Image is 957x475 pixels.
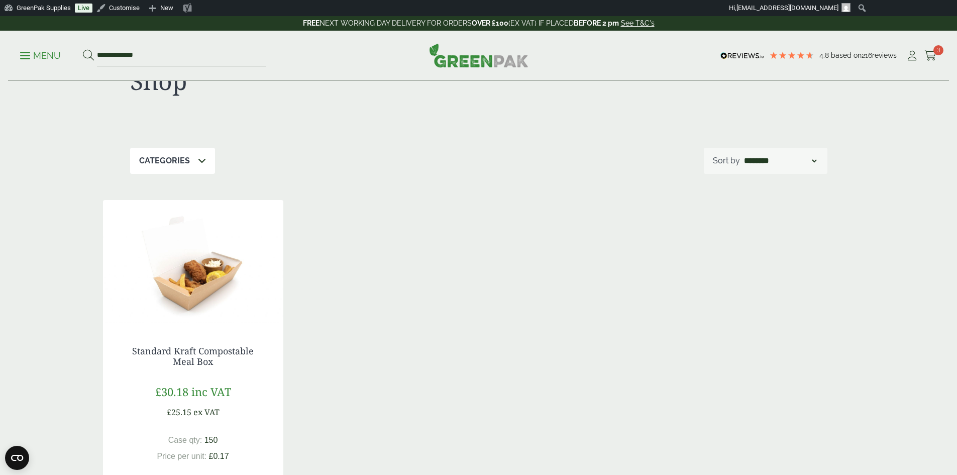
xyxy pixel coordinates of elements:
span: Case qty: [168,436,202,444]
a: Menu [20,50,61,60]
span: ex VAT [193,407,220,418]
span: £30.18 [155,384,188,399]
span: £25.15 [167,407,191,418]
div: 4.79 Stars [769,51,814,60]
span: [EMAIL_ADDRESS][DOMAIN_NAME] [736,4,838,12]
span: 3 [933,45,943,55]
p: Categories [139,155,190,167]
span: Price per unit: [157,452,206,460]
span: 150 [204,436,218,444]
p: Sort by [713,155,740,167]
span: 216 [862,51,872,59]
span: Based on [831,51,862,59]
span: inc VAT [191,384,231,399]
span: 4.8 [819,51,831,59]
img: REVIEWS.io [720,52,764,59]
a: Standard Kraft Compostable Meal Box [132,345,254,368]
span: £0.17 [209,452,229,460]
select: Shop order [742,155,818,167]
strong: OVER £100 [472,19,508,27]
h1: Shop [130,66,479,96]
span: reviews [872,51,897,59]
a: Live [75,4,92,13]
i: Cart [924,51,937,61]
strong: FREE [303,19,320,27]
img: chicken box [103,200,283,326]
p: Menu [20,50,61,62]
strong: BEFORE 2 pm [574,19,619,27]
a: 3 [924,48,937,63]
i: My Account [906,51,918,61]
a: See T&C's [621,19,655,27]
button: Open CMP widget [5,446,29,470]
img: GreenPak Supplies [429,43,528,67]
